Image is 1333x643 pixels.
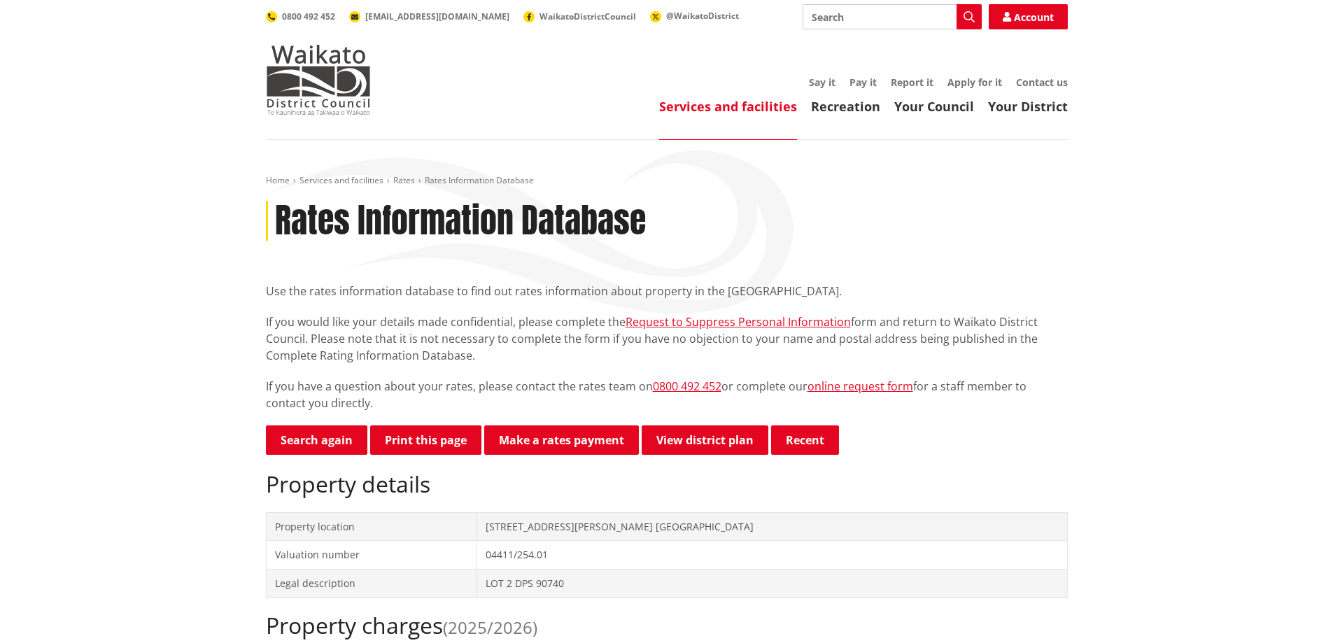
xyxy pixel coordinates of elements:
[266,541,477,570] td: Valuation number
[642,425,768,455] a: View district plan
[653,379,721,394] a: 0800 492 452
[539,10,636,22] span: WaikatoDistrictCouncil
[282,10,335,22] span: 0800 492 452
[891,76,933,89] a: Report it
[849,76,877,89] a: Pay it
[626,314,851,330] a: Request to Suppress Personal Information
[365,10,509,22] span: [EMAIL_ADDRESS][DOMAIN_NAME]
[477,541,1067,570] td: 04411/254.01
[349,10,509,22] a: [EMAIL_ADDRESS][DOMAIN_NAME]
[370,425,481,455] button: Print this page
[811,98,880,115] a: Recreation
[443,616,537,639] span: (2025/2026)
[1016,76,1068,89] a: Contact us
[523,10,636,22] a: WaikatoDistrictCouncil
[484,425,639,455] a: Make a rates payment
[807,379,913,394] a: online request form
[477,512,1067,541] td: [STREET_ADDRESS][PERSON_NAME] [GEOGRAPHIC_DATA]
[425,174,534,186] span: Rates Information Database
[266,10,335,22] a: 0800 492 452
[989,4,1068,29] a: Account
[650,10,739,22] a: @WaikatoDistrict
[266,612,1068,639] h2: Property charges
[988,98,1068,115] a: Your District
[266,471,1068,497] h2: Property details
[266,174,290,186] a: Home
[266,175,1068,187] nav: breadcrumb
[809,76,835,89] a: Say it
[947,76,1002,89] a: Apply for it
[275,201,646,241] h1: Rates Information Database
[477,569,1067,598] td: LOT 2 DPS 90740
[266,425,367,455] a: Search again
[894,98,974,115] a: Your Council
[266,283,1068,299] p: Use the rates information database to find out rates information about property in the [GEOGRAPHI...
[666,10,739,22] span: @WaikatoDistrict
[771,425,839,455] button: Recent
[803,4,982,29] input: Search input
[266,569,477,598] td: Legal description
[266,512,477,541] td: Property location
[393,174,415,186] a: Rates
[266,313,1068,364] p: If you would like your details made confidential, please complete the form and return to Waikato ...
[299,174,383,186] a: Services and facilities
[266,45,371,115] img: Waikato District Council - Te Kaunihera aa Takiwaa o Waikato
[659,98,797,115] a: Services and facilities
[266,378,1068,411] p: If you have a question about your rates, please contact the rates team on or complete our for a s...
